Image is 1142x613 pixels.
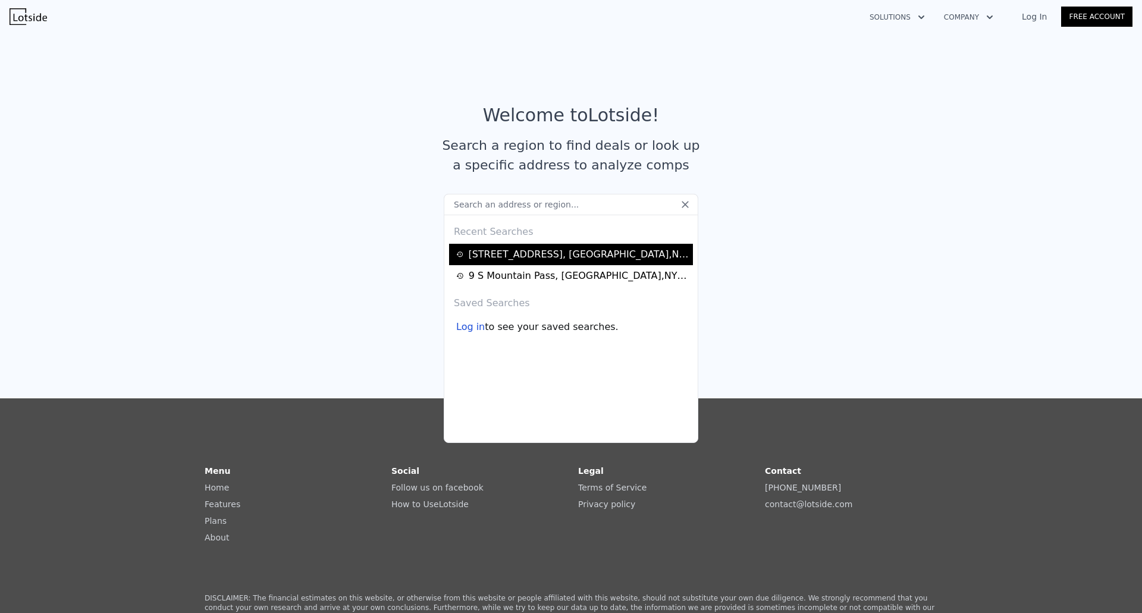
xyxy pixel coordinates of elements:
button: Solutions [860,7,934,28]
div: [STREET_ADDRESS] , [GEOGRAPHIC_DATA] , NY 10573 [468,247,689,262]
a: Terms of Service [578,483,647,492]
a: About [205,533,229,542]
img: Lotside [10,8,47,25]
div: 9 S Mountain Pass , [GEOGRAPHIC_DATA] , NY 10567 [469,269,689,283]
a: Log In [1008,11,1061,23]
a: contact@lotside.com [765,499,852,509]
span: to see your saved searches. [485,320,618,334]
div: Saved Searches [449,287,693,315]
strong: Legal [578,466,604,476]
strong: Menu [205,466,230,476]
a: Home [205,483,229,492]
a: Follow us on facebook [391,483,484,492]
a: Plans [205,516,227,526]
a: Features [205,499,240,509]
div: Welcome to Lotside ! [483,105,660,126]
strong: Social [391,466,419,476]
a: How to UseLotside [391,499,469,509]
a: 9 S Mountain Pass, [GEOGRAPHIC_DATA],NY 10567 [456,269,689,283]
a: [PHONE_NUMBER] [765,483,841,492]
div: Log in [456,320,485,334]
a: [STREET_ADDRESS], [GEOGRAPHIC_DATA],NY 10573 [456,247,689,262]
a: Privacy policy [578,499,635,509]
button: Company [934,7,1003,28]
strong: Contact [765,466,801,476]
div: Search a region to find deals or look up a specific address to analyze comps [438,136,704,175]
input: Search an address or region... [444,194,698,215]
a: Free Account [1061,7,1132,27]
div: Recent Searches [449,215,693,244]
